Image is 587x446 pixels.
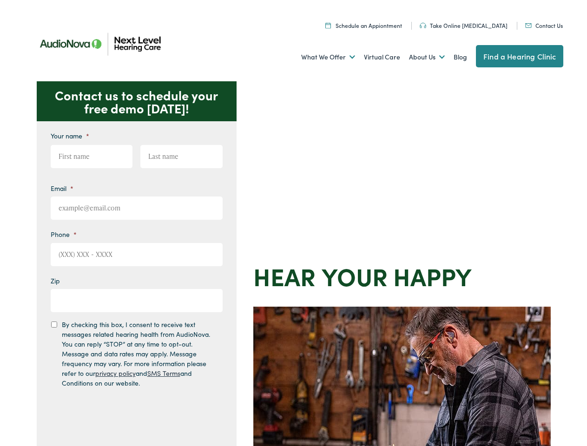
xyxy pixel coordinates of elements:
[51,131,89,140] label: Your name
[51,145,133,168] input: First name
[51,276,60,285] label: Zip
[476,45,563,67] a: Find a Hearing Clinic
[51,197,223,220] input: example@email.com
[51,230,77,238] label: Phone
[51,243,223,266] input: (XXX) XXX - XXXX
[322,259,472,293] strong: your Happy
[140,145,223,168] input: Last name
[51,184,73,192] label: Email
[420,21,508,29] a: Take Online [MEDICAL_DATA]
[147,368,180,378] a: SMS Terms
[325,22,331,28] img: Calendar icon representing the ability to schedule a hearing test or hearing aid appointment at N...
[95,368,136,378] a: privacy policy
[301,40,355,74] a: What We Offer
[325,21,402,29] a: Schedule an Appiontment
[62,320,214,388] label: By checking this box, I consent to receive text messages related hearing health from AudioNova. Y...
[525,23,532,28] img: An icon representing mail communication is presented in a unique teal color.
[525,21,563,29] a: Contact Us
[409,40,445,74] a: About Us
[420,23,426,28] img: An icon symbolizing headphones, colored in teal, suggests audio-related services or features.
[37,81,237,121] p: Contact us to schedule your free demo [DATE]!
[253,259,316,293] strong: Hear
[454,40,467,74] a: Blog
[364,40,400,74] a: Virtual Care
